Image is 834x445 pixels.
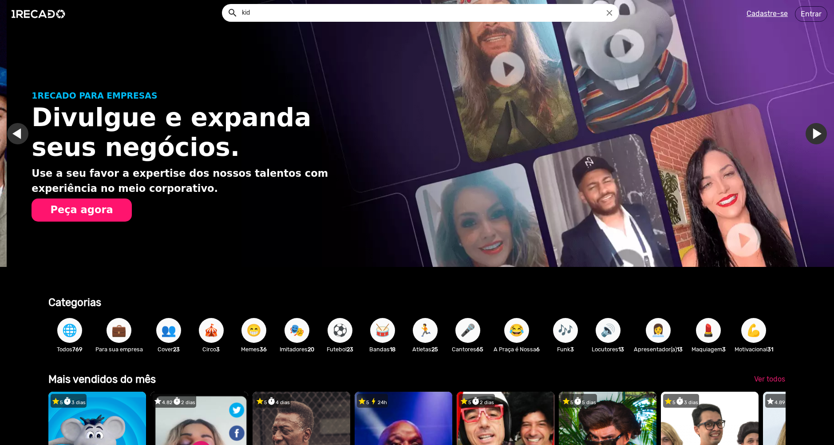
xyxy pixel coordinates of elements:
[504,318,529,343] button: 😂
[601,318,616,343] span: 🔊
[596,318,621,343] button: 🔊
[32,166,365,196] p: Use a seu favor a expertise dos nossos talentos com experiência no meio corporativo.
[390,346,395,353] b: 18
[152,345,186,354] p: Cover
[418,318,433,343] span: 🏃
[32,199,131,222] button: Peça agora
[204,318,219,343] span: 🎪
[747,9,788,18] u: Cadastre-se
[651,318,666,343] span: 👩‍💼
[199,318,224,343] button: 🎪
[111,318,126,343] span: 💼
[605,8,614,18] i: close
[370,318,395,343] button: 🥁
[323,345,357,354] p: Futebol
[413,318,438,343] button: 🏃
[553,318,578,343] button: 🎶
[14,123,35,144] a: Ir para o slide anterior
[549,345,582,354] p: Funk
[107,318,131,343] button: 💼
[767,346,773,353] b: 31
[536,346,540,353] b: 6
[227,8,238,18] mat-icon: Example home icon
[431,346,438,353] b: 25
[754,375,785,383] span: Ver todos
[795,6,827,22] a: Entrar
[677,346,683,353] b: 13
[72,346,83,353] b: 769
[746,318,761,343] span: 💪
[494,345,540,354] p: A Praça é Nossa
[570,346,574,353] b: 3
[246,318,261,343] span: 😁
[216,346,220,353] b: 3
[235,4,619,22] input: Pesquisar...
[646,318,671,343] button: 👩‍💼
[692,345,726,354] p: Maquiagem
[366,345,399,354] p: Bandas
[812,123,834,144] a: Ir para o próximo slide
[260,346,267,353] b: 36
[194,345,228,354] p: Circo
[328,318,352,343] button: ⚽
[509,318,524,343] span: 😂
[332,318,348,343] span: ⚽
[308,346,314,353] b: 20
[32,90,365,102] p: 1RECADO PARA EMPRESAS
[161,318,176,343] span: 👥
[95,345,143,354] p: Para sua empresa
[741,318,766,343] button: 💪
[558,318,573,343] span: 🎶
[289,318,304,343] span: 🎭
[634,345,683,354] p: Apresentador(a)
[375,318,390,343] span: 🥁
[782,345,816,354] p: DJ
[696,318,721,343] button: 💄
[455,318,480,343] button: 🎤
[57,318,82,343] button: 🌐
[62,318,77,343] span: 🌐
[280,345,314,354] p: Imitadores
[32,103,365,163] h1: Divulgue e expanda seus negócios.
[53,345,87,354] p: Todos
[347,346,353,353] b: 23
[173,346,180,353] b: 23
[408,345,442,354] p: Atletas
[460,318,475,343] span: 🎤
[224,4,240,20] button: Example home icon
[722,346,726,353] b: 3
[451,345,485,354] p: Cantores
[701,318,716,343] span: 💄
[48,296,101,309] b: Categorias
[241,318,266,343] button: 😁
[285,318,309,343] button: 🎭
[591,345,625,354] p: Locutores
[237,345,271,354] p: Memes
[476,346,483,353] b: 65
[156,318,181,343] button: 👥
[48,373,156,385] b: Mais vendidos do mês
[735,345,773,354] p: Motivacional
[618,346,624,353] b: 13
